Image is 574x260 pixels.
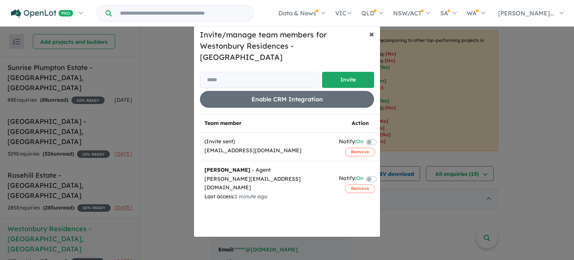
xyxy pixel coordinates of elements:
[369,28,374,39] span: ×
[200,114,334,133] th: Team member
[113,5,252,21] input: Try estate name, suburb, builder or developer
[339,174,363,184] div: Notify:
[204,192,330,201] div: Last access:
[204,137,330,146] div: (Invite sent)
[204,166,330,175] div: - Agent
[356,137,363,147] span: On
[345,148,375,156] button: Remove
[322,72,374,88] button: Invite
[356,174,363,184] span: On
[334,114,386,133] th: Action
[11,9,73,18] img: Openlot PRO Logo White
[204,175,330,193] div: [PERSON_NAME][EMAIL_ADDRESS][DOMAIN_NAME]
[235,193,268,200] span: 1 minute ago
[204,166,250,173] strong: [PERSON_NAME]
[200,29,374,63] h5: Invite/manage team members for Westonbury Residences - [GEOGRAPHIC_DATA]
[204,146,330,155] div: [EMAIL_ADDRESS][DOMAIN_NAME]
[498,9,554,17] span: [PERSON_NAME]...
[339,137,363,147] div: Notify:
[345,184,375,193] button: Remove
[200,91,374,108] button: Enable CRM Integration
